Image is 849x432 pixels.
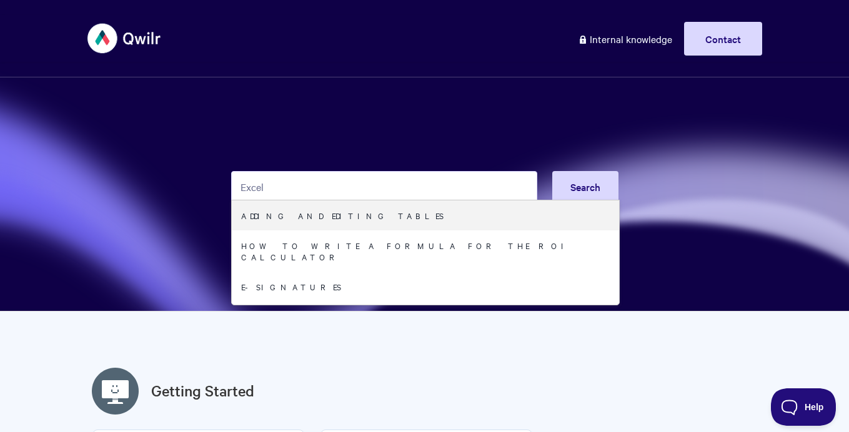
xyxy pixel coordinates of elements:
[232,200,619,230] a: Adding and editing tables
[552,171,618,202] button: Search
[151,380,254,402] a: Getting Started
[771,388,837,426] iframe: Toggle Customer Support
[684,22,762,56] a: Contact
[231,171,537,202] input: Search the knowledge base
[232,272,619,302] a: E-signatures
[87,15,162,62] img: Qwilr Help Center
[570,180,600,194] span: Search
[232,230,619,272] a: How to write a formula for the ROI Calculator
[568,22,682,56] a: Internal knowledge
